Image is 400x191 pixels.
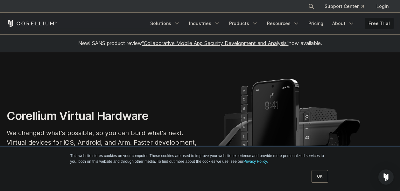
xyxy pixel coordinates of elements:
[328,18,358,29] a: About
[7,109,198,123] h1: Corellium Virtual Hardware
[142,40,289,46] a: "Collaborative Mobile App Security Development and Analysis"
[300,1,394,12] div: Navigation Menu
[7,20,57,27] a: Corellium Home
[263,18,303,29] a: Resources
[7,128,198,157] p: We changed what's possible, so you can build what's next. Virtual devices for iOS, Android, and A...
[365,18,394,29] a: Free Trial
[371,1,394,12] a: Login
[70,153,330,164] p: This website stores cookies on your computer. These cookies are used to improve your website expe...
[378,169,394,185] div: Open Intercom Messenger
[319,1,369,12] a: Support Center
[146,18,184,29] a: Solutions
[146,18,394,29] div: Navigation Menu
[78,40,322,46] span: New! SANS product review now available.
[225,18,262,29] a: Products
[243,159,268,164] a: Privacy Policy.
[185,18,224,29] a: Industries
[305,1,317,12] button: Search
[312,170,328,183] a: OK
[305,18,327,29] a: Pricing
